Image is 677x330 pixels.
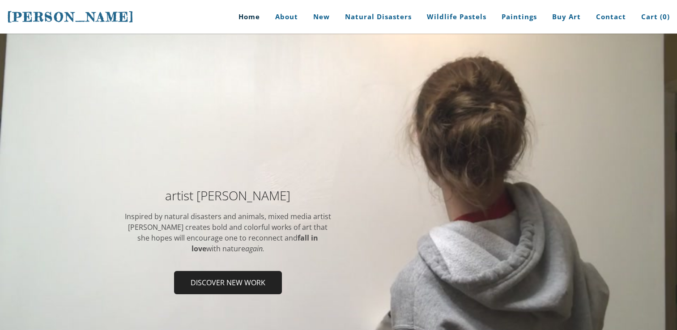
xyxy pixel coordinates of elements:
[7,8,134,25] a: [PERSON_NAME]
[7,9,134,25] span: [PERSON_NAME]
[124,189,332,202] h2: artist [PERSON_NAME]
[663,12,667,21] span: 0
[245,244,264,254] em: again.
[174,271,282,294] a: Discover new work
[175,272,281,293] span: Discover new work
[124,211,332,254] div: Inspired by natural disasters and animals, mixed media artist [PERSON_NAME] ​creates bold and col...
